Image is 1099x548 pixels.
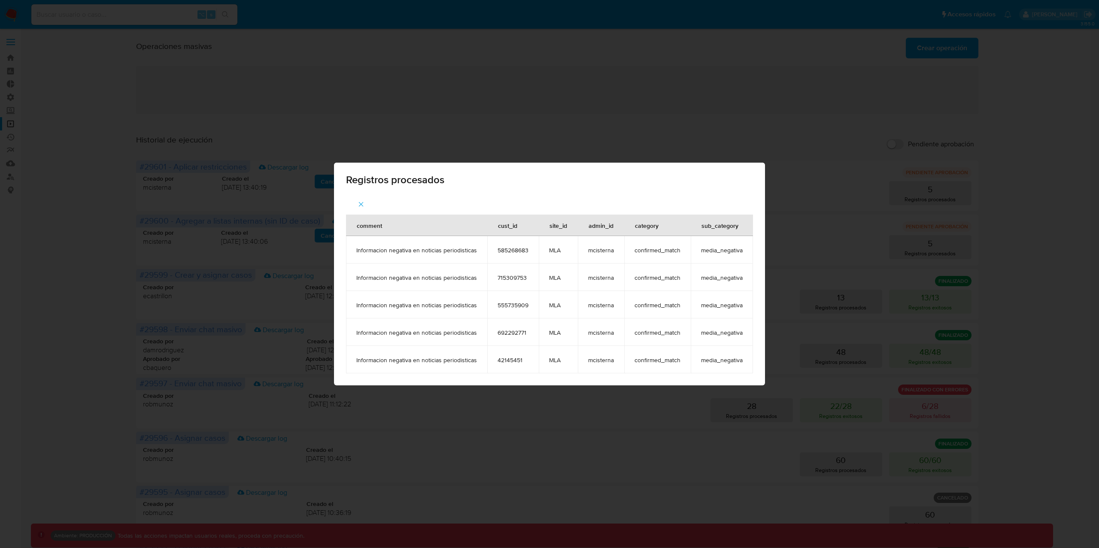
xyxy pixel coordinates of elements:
[701,246,743,254] span: media_negativa
[549,356,568,364] span: MLA
[588,301,614,309] span: mcisterna
[588,274,614,282] span: mcisterna
[588,356,614,364] span: mcisterna
[635,329,680,336] span: confirmed_match
[635,356,680,364] span: confirmed_match
[539,215,577,236] div: site_id
[356,301,477,309] span: Informacion negativa en noticias periodisticas
[498,301,528,309] span: 555735909
[635,301,680,309] span: confirmed_match
[549,301,568,309] span: MLA
[356,246,477,254] span: Informacion negativa en noticias periodisticas
[549,329,568,336] span: MLA
[588,329,614,336] span: mcisterna
[549,274,568,282] span: MLA
[701,329,743,336] span: media_negativa
[549,246,568,254] span: MLA
[356,329,477,336] span: Informacion negativa en noticias periodisticas
[498,356,528,364] span: 42145451
[578,215,624,236] div: admin_id
[691,215,749,236] div: sub_category
[701,274,743,282] span: media_negativa
[635,274,680,282] span: confirmed_match
[498,246,528,254] span: 585268683
[635,246,680,254] span: confirmed_match
[701,356,743,364] span: media_negativa
[701,301,743,309] span: media_negativa
[498,274,528,282] span: 715309753
[356,356,477,364] span: Informacion negativa en noticias periodisticas
[346,175,753,185] span: Registros procesados
[498,329,528,336] span: 692292771
[625,215,669,236] div: category
[346,215,392,236] div: comment
[588,246,614,254] span: mcisterna
[488,215,528,236] div: cust_id
[356,274,477,282] span: Informacion negativa en noticias periodisticas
